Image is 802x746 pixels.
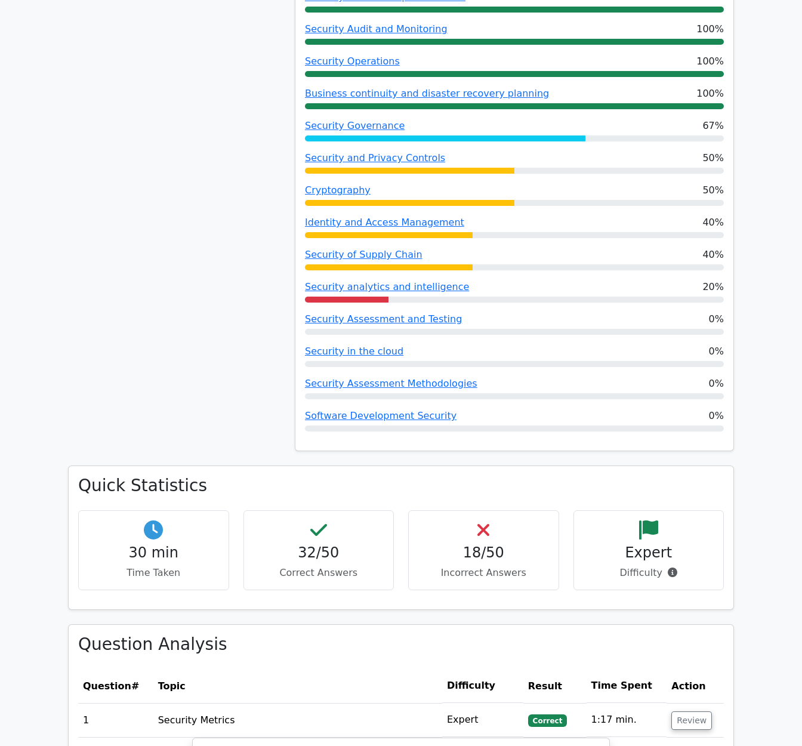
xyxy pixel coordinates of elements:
span: 0% [709,312,724,326]
a: Cryptography [305,184,371,196]
td: Expert [442,703,523,737]
a: Security of Supply Chain [305,249,422,260]
span: 67% [702,119,724,133]
th: Result [523,669,587,703]
a: Security in the cloud [305,346,403,357]
th: Topic [153,669,442,703]
span: 0% [709,409,724,423]
a: Security and Privacy Controls [305,152,445,164]
span: Question [83,680,131,692]
h4: Expert [584,544,714,562]
th: # [78,669,153,703]
span: 40% [702,248,724,262]
span: 100% [696,87,724,101]
span: 40% [702,215,724,230]
span: Correct [528,714,567,726]
p: Time Taken [88,566,219,580]
span: 50% [702,151,724,165]
a: Identity and Access Management [305,217,464,228]
span: 0% [709,344,724,359]
td: 1:17 min. [587,703,667,737]
a: Business continuity and disaster recovery planning [305,88,549,99]
a: Security Governance [305,120,405,131]
span: 100% [696,22,724,36]
a: Security Operations [305,56,400,67]
h4: 30 min [88,544,219,562]
p: Difficulty [584,566,714,580]
th: Action [667,669,724,703]
a: Security analytics and intelligence [305,281,469,292]
h3: Question Analysis [78,634,724,655]
td: 1 [78,703,153,737]
th: Difficulty [442,669,523,703]
h3: Quick Statistics [78,476,724,496]
button: Review [671,711,712,730]
span: 20% [702,280,724,294]
span: 50% [702,183,724,198]
h4: 18/50 [418,544,549,562]
a: Software Development Security [305,410,456,421]
span: 0% [709,377,724,391]
p: Correct Answers [254,566,384,580]
th: Time Spent [587,669,667,703]
h4: 32/50 [254,544,384,562]
span: 100% [696,54,724,69]
td: Security Metrics [153,703,442,737]
a: Security Assessment Methodologies [305,378,477,389]
p: Incorrect Answers [418,566,549,580]
a: Security Assessment and Testing [305,313,462,325]
a: Security Audit and Monitoring [305,23,448,35]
